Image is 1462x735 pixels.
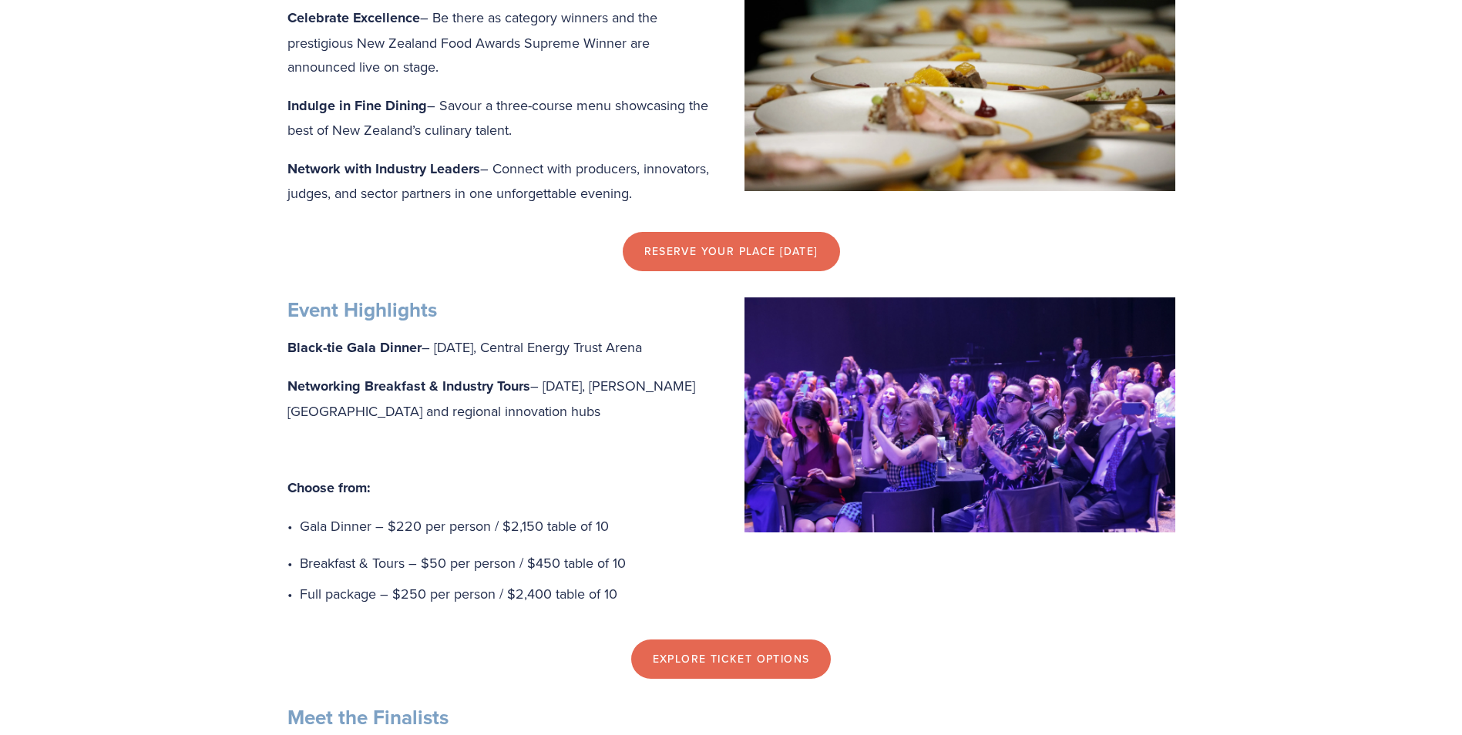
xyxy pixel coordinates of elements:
[287,478,371,498] strong: Choose from:
[287,159,480,179] strong: Network with Industry Leaders
[300,514,1175,539] p: Gala Dinner – $220 per person / $2,150 table of 10
[287,374,1175,423] p: – [DATE], [PERSON_NAME][GEOGRAPHIC_DATA] and regional innovation hubs
[287,156,1175,206] p: – Connect with producers, innovators, judges, and sector partners in one unforgettable evening.
[287,96,427,116] strong: Indulge in Fine Dining
[287,93,1175,143] p: – Savour a three-course menu showcasing the best of New Zealand’s culinary talent.
[631,639,832,680] a: Explore Ticket Options
[623,232,840,272] a: reserve your place [DATE]
[287,376,530,396] strong: Networking Breakfast & Industry Tours
[287,5,1175,79] p: – Be there as category winners and the prestigious New Zealand Food Awards Supreme Winner are ann...
[287,335,1175,361] p: – [DATE], Central Energy Trust Arena
[300,582,1175,606] p: Full package – $250 per person / $2,400 table of 10
[287,295,437,324] strong: Event Highlights
[287,337,422,357] strong: Black-tie Gala Dinner
[300,551,1175,576] p: Breakfast & Tours – $50 per person / $450 table of 10
[287,8,420,28] strong: Celebrate Excellence
[287,703,449,732] strong: Meet the Finalists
